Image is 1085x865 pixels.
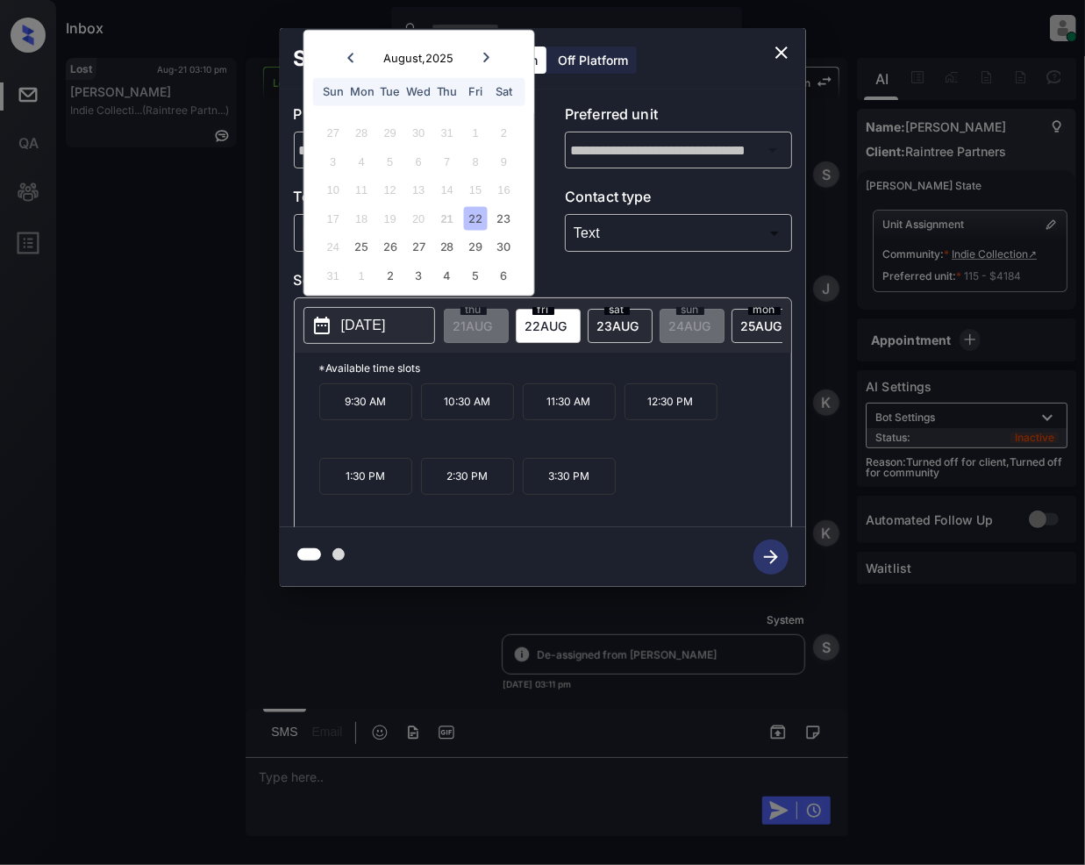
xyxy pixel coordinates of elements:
div: month 2025-08 [310,118,528,290]
p: 9:30 AM [319,383,412,420]
div: In Person [298,218,517,247]
p: 2:30 PM [421,458,514,495]
span: 22 AUG [525,318,567,333]
div: Choose Thursday, August 28th, 2025 [435,235,459,259]
div: Sun [321,80,345,104]
div: Sat [492,80,516,104]
div: Not available Friday, August 15th, 2025 [464,178,488,202]
div: date-select [516,309,581,343]
div: Not available Saturday, August 9th, 2025 [492,149,516,173]
div: Not available Thursday, July 31st, 2025 [435,121,459,145]
button: [DATE] [303,307,435,344]
div: date-select [732,309,796,343]
div: Text [569,218,788,247]
p: 3:30 PM [523,458,616,495]
div: Not available Tuesday, August 12th, 2025 [378,178,402,202]
div: Fri [464,80,488,104]
div: Not available Monday, September 1st, 2025 [350,263,374,287]
div: Not available Wednesday, August 6th, 2025 [407,149,431,173]
span: mon [748,304,781,315]
div: Choose Saturday, August 23rd, 2025 [492,206,516,230]
div: Not available Saturday, August 16th, 2025 [492,178,516,202]
div: Choose Saturday, August 30th, 2025 [492,235,516,259]
div: Wed [407,80,431,104]
div: Not available Monday, August 4th, 2025 [350,149,374,173]
div: Not available Wednesday, July 30th, 2025 [407,121,431,145]
div: Not available Sunday, August 17th, 2025 [321,206,345,230]
div: Choose Wednesday, September 3rd, 2025 [407,263,431,287]
div: Not available Sunday, August 24th, 2025 [321,235,345,259]
div: Choose Tuesday, September 2nd, 2025 [378,263,402,287]
span: fri [532,304,554,315]
div: Choose Friday, September 5th, 2025 [464,263,488,287]
h2: Schedule Tour [280,28,459,89]
div: Choose Friday, August 29th, 2025 [464,235,488,259]
div: Choose Thursday, September 4th, 2025 [435,263,459,287]
div: Thu [435,80,459,104]
span: sat [604,304,630,315]
p: *Available time slots [319,353,791,383]
div: Tue [378,80,402,104]
div: Choose Friday, August 22nd, 2025 [464,206,488,230]
p: Tour type [294,186,521,214]
div: Not available Tuesday, August 5th, 2025 [378,149,402,173]
div: Not available Monday, August 18th, 2025 [350,206,374,230]
div: Not available Monday, July 28th, 2025 [350,121,374,145]
div: Not available Friday, August 1st, 2025 [464,121,488,145]
div: Not available Sunday, August 10th, 2025 [321,178,345,202]
div: date-select [588,309,653,343]
div: Not available Monday, August 11th, 2025 [350,178,374,202]
div: Not available Wednesday, August 20th, 2025 [407,206,431,230]
p: Contact type [565,186,792,214]
div: Not available Friday, August 8th, 2025 [464,149,488,173]
button: close [764,35,799,70]
div: Not available Wednesday, August 13th, 2025 [407,178,431,202]
p: 12:30 PM [625,383,717,420]
p: Preferred community [294,104,521,132]
div: Not available Saturday, August 2nd, 2025 [492,121,516,145]
p: Select slot [294,269,792,297]
p: [DATE] [341,315,386,336]
p: 11:30 AM [523,383,616,420]
div: Choose Wednesday, August 27th, 2025 [407,235,431,259]
div: Not available Thursday, August 21st, 2025 [435,206,459,230]
div: Not available Sunday, August 3rd, 2025 [321,149,345,173]
div: Not available Sunday, July 27th, 2025 [321,121,345,145]
div: Not available Tuesday, August 19th, 2025 [378,206,402,230]
div: Not available Tuesday, July 29th, 2025 [378,121,402,145]
div: Not available Thursday, August 7th, 2025 [435,149,459,173]
div: Choose Saturday, September 6th, 2025 [492,263,516,287]
div: Not available Thursday, August 14th, 2025 [435,178,459,202]
div: Not available Sunday, August 31st, 2025 [321,263,345,287]
div: Choose Tuesday, August 26th, 2025 [378,235,402,259]
div: Mon [350,80,374,104]
div: Choose Monday, August 25th, 2025 [350,235,374,259]
p: 10:30 AM [421,383,514,420]
p: Preferred unit [565,104,792,132]
button: btn-next [743,534,799,580]
div: Off Platform [549,46,637,74]
span: 23 AUG [597,318,639,333]
span: 25 AUG [741,318,782,333]
p: 1:30 PM [319,458,412,495]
